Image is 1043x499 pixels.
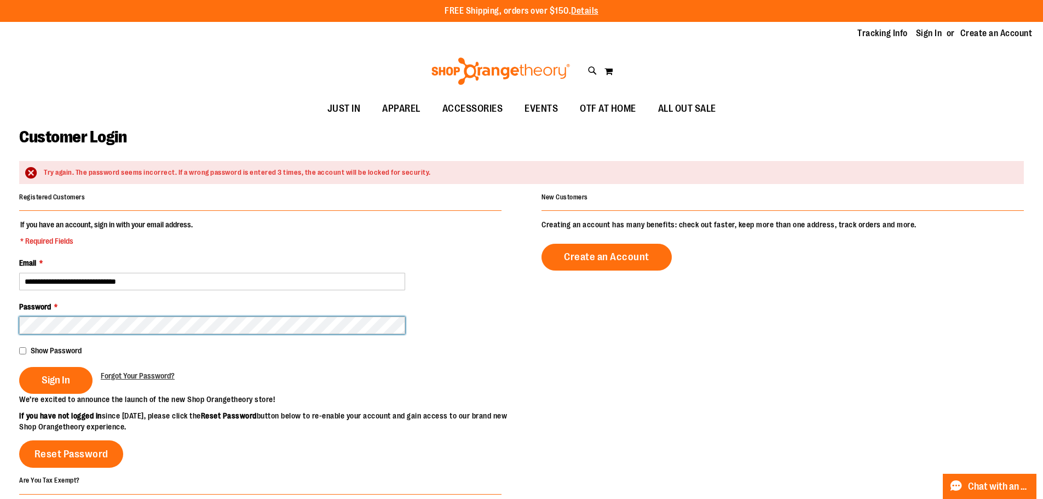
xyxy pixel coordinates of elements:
span: EVENTS [525,96,558,121]
span: Customer Login [19,128,126,146]
span: Sign In [42,374,70,386]
span: Show Password [31,346,82,355]
strong: Registered Customers [19,193,85,201]
strong: If you have not logged in [19,411,102,420]
a: Forgot Your Password? [101,370,175,381]
img: Shop Orangetheory [430,58,572,85]
strong: New Customers [541,193,588,201]
span: Password [19,302,51,311]
p: since [DATE], please click the button below to re-enable your account and gain access to our bran... [19,410,522,432]
p: FREE Shipping, orders over $150. [445,5,598,18]
p: We’re excited to announce the launch of the new Shop Orangetheory store! [19,394,522,405]
button: Chat with an Expert [943,474,1037,499]
legend: If you have an account, sign in with your email address. [19,219,194,246]
strong: Reset Password [201,411,257,420]
a: Reset Password [19,440,123,468]
a: Details [571,6,598,16]
span: ACCESSORIES [442,96,503,121]
div: Try again. The password seems incorrect. If a wrong password is entered 3 times, the account will... [44,168,1013,178]
span: Email [19,259,36,267]
button: Sign In [19,367,93,394]
p: Creating an account has many benefits: check out faster, keep more than one address, track orders... [541,219,1024,230]
a: Sign In [916,27,942,39]
a: Tracking Info [857,27,908,39]
a: Create an Account [541,244,672,271]
a: Create an Account [960,27,1033,39]
span: * Required Fields [20,236,193,246]
span: OTF AT HOME [580,96,636,121]
strong: Are You Tax Exempt? [19,477,80,484]
span: Reset Password [34,448,108,460]
span: APPAREL [382,96,420,121]
span: Create an Account [564,251,649,263]
span: Chat with an Expert [968,481,1030,492]
span: Forgot Your Password? [101,371,175,380]
span: ALL OUT SALE [658,96,716,121]
span: JUST IN [327,96,361,121]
